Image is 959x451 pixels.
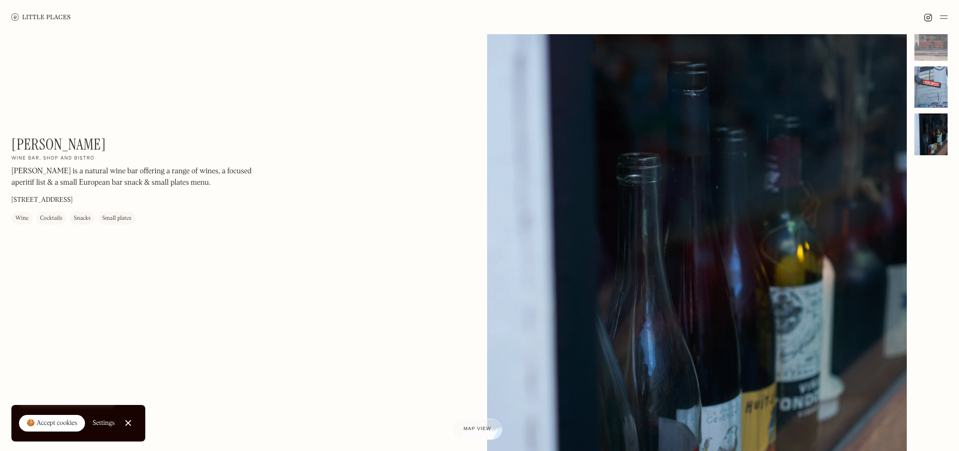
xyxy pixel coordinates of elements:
[27,419,77,428] div: 🍪 Accept cookies
[102,214,132,223] div: Small plates
[464,426,491,432] span: Map view
[452,419,503,440] a: Map view
[19,415,85,432] a: 🍪 Accept cookies
[11,195,73,205] p: [STREET_ADDRESS]
[11,135,106,153] h1: [PERSON_NAME]
[11,166,268,188] p: [PERSON_NAME] is a natural wine bar offering a range of wines, a focused aperitif list & a small ...
[93,413,115,434] a: Settings
[11,155,94,162] h2: Wine bar, shop and bistro
[15,214,28,223] div: Wine
[74,214,91,223] div: Snacks
[93,420,115,426] div: Settings
[40,214,62,223] div: Cocktails
[119,413,138,432] a: Close Cookie Popup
